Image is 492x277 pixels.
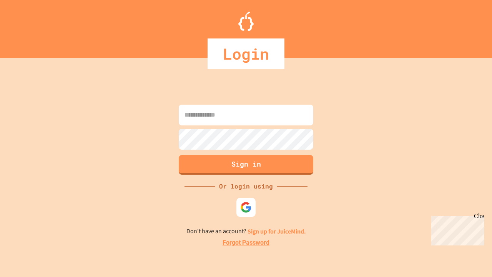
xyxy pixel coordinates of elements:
[186,227,306,236] p: Don't have an account?
[248,227,306,235] a: Sign up for JuiceMind.
[240,202,252,213] img: google-icon.svg
[460,246,484,269] iframe: chat widget
[223,238,269,247] a: Forgot Password
[3,3,53,49] div: Chat with us now!Close
[238,12,254,31] img: Logo.svg
[208,38,284,69] div: Login
[215,182,277,191] div: Or login using
[428,213,484,245] iframe: chat widget
[179,155,313,175] button: Sign in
